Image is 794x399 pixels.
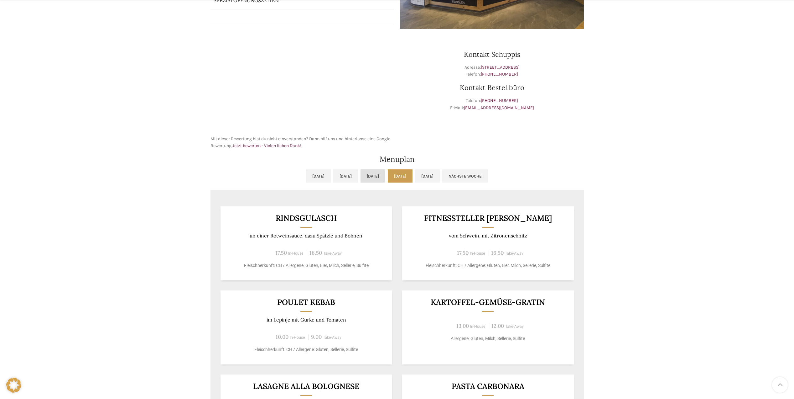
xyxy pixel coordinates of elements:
[228,262,384,269] p: Fleischherkunft: CH / Allergene: Gluten, Eier, Milch, Sellerie, Sulfite
[210,156,584,163] h2: Menuplan
[410,233,566,239] p: vom Schwein, mit Zitronenschnitz
[323,335,341,340] span: Take-Away
[228,346,384,353] p: Fleischherkunft: CH / Allergene: Gluten, Sellerie, Sulfite
[228,214,384,222] h3: Rindsgulasch
[464,105,534,110] a: [EMAIL_ADDRESS][DOMAIN_NAME]
[400,97,584,111] p: Telefon: E-Mail:
[470,251,485,256] span: In-House
[210,136,394,150] p: Mit dieser Bewertung bist du nicht einverstanden? Dann hilf uns und hinterlasse eine Google Bewer...
[228,233,384,239] p: an einer Rotweinsauce, dazu Spätzle und Bohnen
[400,64,584,78] p: Adresse: Telefon:
[388,169,413,183] a: [DATE]
[400,51,584,58] h3: Kontakt Schuppis
[311,333,322,340] span: 9.00
[309,249,322,256] span: 16.50
[481,65,520,70] a: [STREET_ADDRESS]
[410,214,566,222] h3: Fitnessteller [PERSON_NAME]
[323,251,342,256] span: Take-Away
[491,249,504,256] span: 16.50
[481,72,518,77] a: [PHONE_NUMBER]
[410,382,566,390] h3: Pasta Carbonara
[275,249,287,256] span: 17.50
[400,84,584,91] h3: Kontakt Bestellbüro
[470,324,485,329] span: In-House
[410,298,566,306] h3: Kartoffel-Gemüse-Gratin
[481,98,518,103] a: [PHONE_NUMBER]
[276,333,288,340] span: 10.00
[442,169,488,183] a: Nächste Woche
[456,322,469,329] span: 13.00
[333,169,358,183] a: [DATE]
[410,262,566,269] p: Fleischherkunft: CH / Allergene: Gluten, Eier, Milch, Sellerie, Sulfite
[210,35,394,129] iframe: schwyter schuppis
[290,335,305,340] span: In-House
[505,324,524,329] span: Take-Away
[232,143,301,148] a: Jetzt bewerten - Vielen lieben Dank!
[491,322,504,329] span: 12.00
[288,251,304,256] span: In-House
[228,298,384,306] h3: Poulet Kebab
[457,249,469,256] span: 17.50
[306,169,331,183] a: [DATE]
[228,382,384,390] h3: Lasagne alla Bolognese
[361,169,385,183] a: [DATE]
[505,251,523,256] span: Take-Away
[410,335,566,342] p: Allergene: Gluten, Milch, Sellerie, Sulfite
[415,169,440,183] a: [DATE]
[772,377,788,393] a: Scroll to top button
[228,317,384,323] p: im Lepinje mit Gurke und Tomaten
